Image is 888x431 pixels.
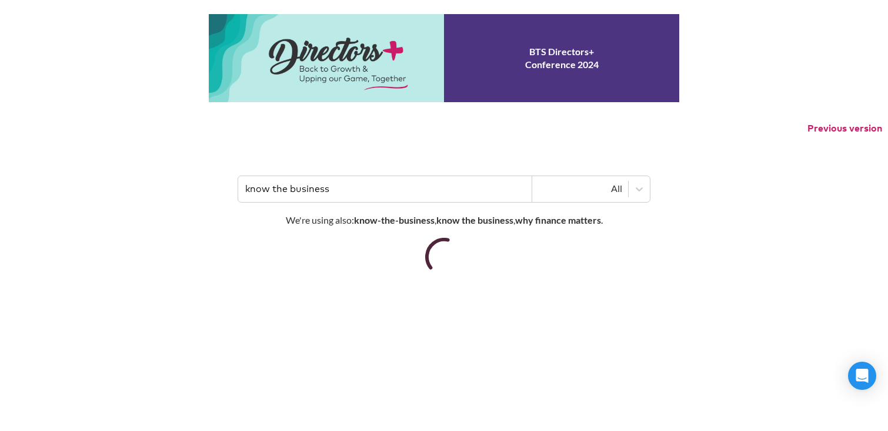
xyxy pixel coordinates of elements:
[436,214,513,225] strong: know the business
[515,214,601,225] strong: why finance matters
[238,176,532,202] input: Find contents, pages and demos...
[538,182,622,195] div: All
[807,122,882,135] button: Previous version
[209,14,679,102] a: Conference 2024
[848,362,876,390] div: Open Intercom Messenger
[354,214,435,225] strong: know-the-business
